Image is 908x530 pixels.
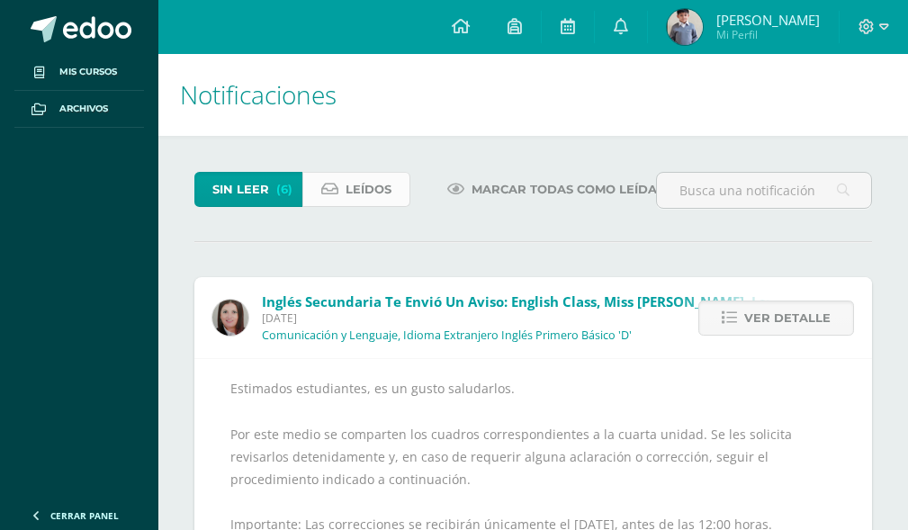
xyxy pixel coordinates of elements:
[346,173,391,206] span: Leídos
[59,65,117,79] span: Mis cursos
[716,27,820,42] span: Mi Perfil
[657,173,871,208] input: Busca una notificación aquí
[59,102,108,116] span: Archivos
[302,172,410,207] a: Leídos
[212,173,269,206] span: Sin leer
[744,301,831,335] span: Ver detalle
[276,173,292,206] span: (6)
[425,172,687,207] a: Marcar todas como leídas
[194,172,302,207] a: Sin leer(6)
[716,11,820,29] span: [PERSON_NAME]
[262,328,632,343] p: Comunicación y Lenguaje, Idioma Extranjero Inglés Primero Básico 'D'
[667,9,703,45] img: 5beb38fec7668301f370e1681d348f64.png
[14,54,144,91] a: Mis cursos
[14,91,144,128] a: Archivos
[50,509,119,522] span: Cerrar panel
[180,77,337,112] span: Notificaciones
[212,300,248,336] img: 8af0450cf43d44e38c4a1497329761f3.png
[472,173,664,206] span: Marcar todas como leídas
